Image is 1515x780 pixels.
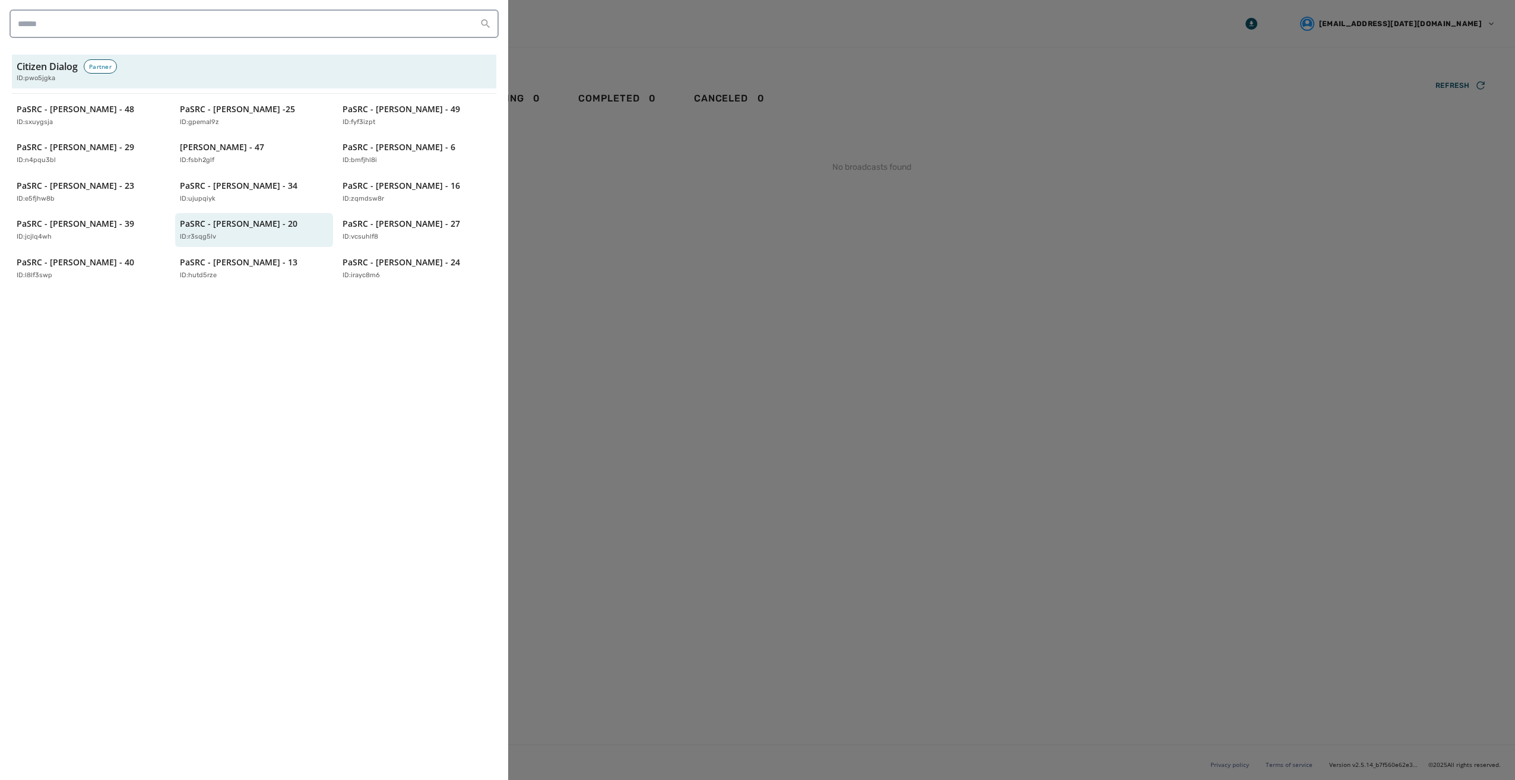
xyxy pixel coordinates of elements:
[175,137,334,170] button: [PERSON_NAME] - 47ID:fsbh2glf
[180,180,297,192] p: PaSRC - [PERSON_NAME] - 34
[17,59,78,74] h3: Citizen Dialog
[12,213,170,247] button: PaSRC - [PERSON_NAME] - 39ID:jcjlq4wh
[338,99,496,132] button: PaSRC - [PERSON_NAME] - 49ID:fyf3izpt
[180,218,297,230] p: PaSRC - [PERSON_NAME] - 20
[17,194,55,204] p: ID: e5fjhw8b
[17,180,134,192] p: PaSRC - [PERSON_NAME] - 23
[343,118,375,128] p: ID: fyf3izpt
[17,271,52,281] p: ID: l8lf3swp
[343,194,384,204] p: ID: zqmdsw8r
[17,232,52,242] p: ID: jcjlq4wh
[175,99,334,132] button: PaSRC - [PERSON_NAME] -25ID:gpemal9z
[180,194,215,204] p: ID: ujupqiyk
[12,252,170,286] button: PaSRC - [PERSON_NAME] - 40ID:l8lf3swp
[17,218,134,230] p: PaSRC - [PERSON_NAME] - 39
[343,232,378,242] p: ID: vcsuhlf8
[338,252,496,286] button: PaSRC - [PERSON_NAME] - 24ID:irayc8m6
[343,141,455,153] p: PaSRC - [PERSON_NAME] - 6
[175,252,334,286] button: PaSRC - [PERSON_NAME] - 13ID:hutd5rze
[17,74,55,84] span: ID: pwo5jgka
[17,118,53,128] p: ID: sxuygsja
[180,232,216,242] p: ID: r3sqg5lv
[17,256,134,268] p: PaSRC - [PERSON_NAME] - 40
[180,103,295,115] p: PaSRC - [PERSON_NAME] -25
[12,99,170,132] button: PaSRC - [PERSON_NAME] - 48ID:sxuygsja
[12,137,170,170] button: PaSRC - [PERSON_NAME] - 29ID:n4pqu3bl
[343,156,377,166] p: ID: bmfjhl8i
[338,175,496,209] button: PaSRC - [PERSON_NAME] - 16ID:zqmdsw8r
[338,213,496,247] button: PaSRC - [PERSON_NAME] - 27ID:vcsuhlf8
[180,271,217,281] p: ID: hutd5rze
[343,103,460,115] p: PaSRC - [PERSON_NAME] - 49
[17,156,56,166] p: ID: n4pqu3bl
[175,175,334,209] button: PaSRC - [PERSON_NAME] - 34ID:ujupqiyk
[343,271,380,281] p: ID: irayc8m6
[343,256,460,268] p: PaSRC - [PERSON_NAME] - 24
[180,256,297,268] p: PaSRC - [PERSON_NAME] - 13
[12,55,496,88] button: Citizen DialogPartnerID:pwo5jgka
[180,141,264,153] p: [PERSON_NAME] - 47
[12,175,170,209] button: PaSRC - [PERSON_NAME] - 23ID:e5fjhw8b
[17,103,134,115] p: PaSRC - [PERSON_NAME] - 48
[17,141,134,153] p: PaSRC - [PERSON_NAME] - 29
[338,137,496,170] button: PaSRC - [PERSON_NAME] - 6ID:bmfjhl8i
[180,156,214,166] p: ID: fsbh2glf
[343,218,460,230] p: PaSRC - [PERSON_NAME] - 27
[343,180,460,192] p: PaSRC - [PERSON_NAME] - 16
[84,59,117,74] div: Partner
[180,118,219,128] p: ID: gpemal9z
[175,213,334,247] button: PaSRC - [PERSON_NAME] - 20ID:r3sqg5lv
